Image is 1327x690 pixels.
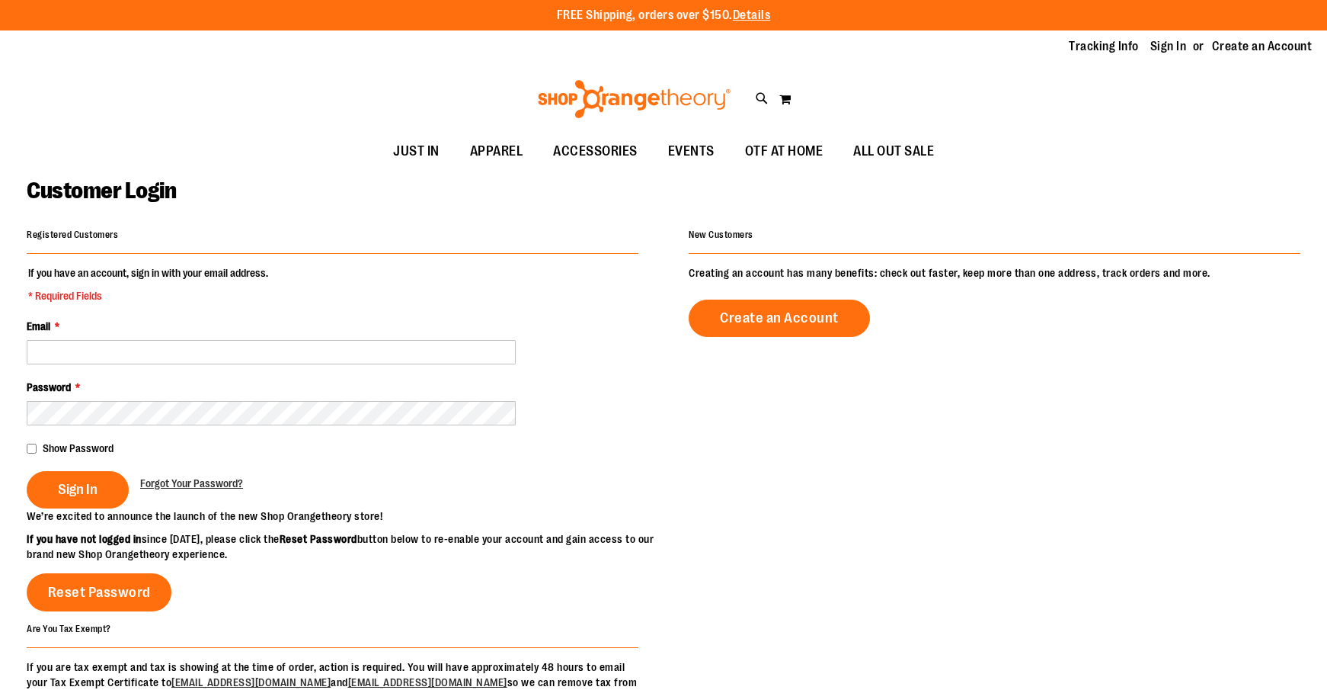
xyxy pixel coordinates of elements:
[853,134,934,168] span: ALL OUT SALE
[689,265,1300,281] p: Creating an account has many benefits: check out faster, keep more than one address, track orders...
[27,531,663,562] p: since [DATE], please click the button below to re-enable your account and gain access to our bran...
[470,134,523,168] span: APPAREL
[280,533,357,545] strong: Reset Password
[745,134,823,168] span: OTF AT HOME
[393,134,440,168] span: JUST IN
[557,7,771,24] p: FREE Shipping, orders over $150.
[28,288,268,303] span: * Required Fields
[27,381,71,393] span: Password
[348,676,507,688] a: [EMAIL_ADDRESS][DOMAIN_NAME]
[27,533,142,545] strong: If you have not logged in
[27,320,50,332] span: Email
[27,265,270,303] legend: If you have an account, sign in with your email address.
[27,471,129,509] button: Sign In
[536,80,733,118] img: Shop Orangetheory
[27,229,118,240] strong: Registered Customers
[1150,38,1187,55] a: Sign In
[48,584,151,601] span: Reset Password
[1069,38,1139,55] a: Tracking Info
[140,477,243,489] span: Forgot Your Password?
[140,476,243,491] a: Forgot Your Password?
[27,573,171,611] a: Reset Password
[43,442,114,454] span: Show Password
[27,509,663,524] p: We’re excited to announce the launch of the new Shop Orangetheory store!
[58,481,98,498] span: Sign In
[1212,38,1313,55] a: Create an Account
[27,178,176,204] span: Customer Login
[171,676,331,688] a: [EMAIL_ADDRESS][DOMAIN_NAME]
[720,310,839,326] span: Create an Account
[668,134,715,168] span: EVENTS
[689,300,870,337] a: Create an Account
[553,134,638,168] span: ACCESSORIES
[689,229,753,240] strong: New Customers
[27,623,111,634] strong: Are You Tax Exempt?
[733,8,771,22] a: Details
